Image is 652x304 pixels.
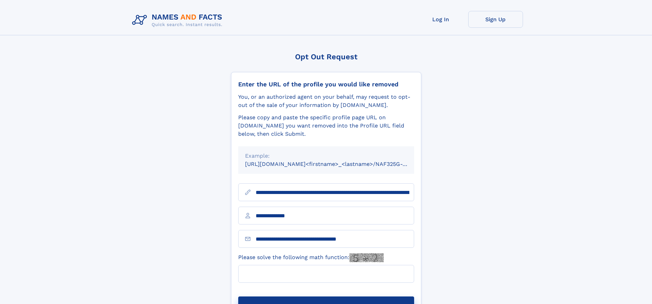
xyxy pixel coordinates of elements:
[238,81,414,88] div: Enter the URL of the profile you would like removed
[238,253,384,262] label: Please solve the following math function:
[468,11,523,28] a: Sign Up
[129,11,228,29] img: Logo Names and Facts
[413,11,468,28] a: Log In
[245,152,407,160] div: Example:
[238,93,414,109] div: You, or an authorized agent on your behalf, may request to opt-out of the sale of your informatio...
[245,161,427,167] small: [URL][DOMAIN_NAME]<firstname>_<lastname>/NAF325G-xxxxxxxx
[238,113,414,138] div: Please copy and paste the specific profile page URL on [DOMAIN_NAME] you want removed into the Pr...
[231,52,421,61] div: Opt Out Request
